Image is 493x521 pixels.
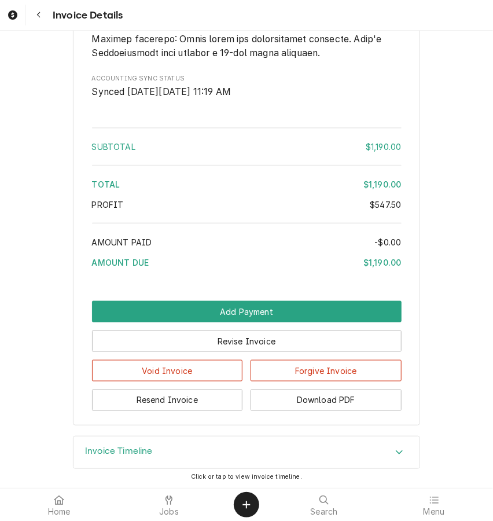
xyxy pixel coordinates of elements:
div: Button Group Row [92,322,402,352]
div: Amount Due [92,256,402,269]
button: Navigate back [28,5,49,25]
a: Go to Invoices [2,5,23,25]
span: Home [48,507,71,516]
div: Accordion Header [73,436,420,469]
button: Revise Invoice [92,331,402,352]
button: Forgive Invoice [251,360,402,381]
a: Menu [380,491,488,519]
a: Jobs [115,491,223,519]
div: $1,190.00 [363,256,401,269]
div: Amount Paid [92,236,402,248]
div: Invoice Timeline [73,436,420,469]
div: Button Group Row [92,381,402,411]
span: Search [311,507,338,516]
button: Add Payment [92,301,402,322]
span: Accounting Sync Status [92,85,402,99]
span: Synced [DATE][DATE] 11:19 AM [92,86,231,97]
div: Button Group Row [92,352,402,381]
span: Click or tap to view invoice timeline. [191,474,302,481]
span: Subtotal [92,142,135,152]
button: Void Invoice [92,360,243,381]
div: $1,190.00 [363,178,401,190]
button: Accordion Details Expand Trigger [73,436,420,469]
div: $547.50 [370,199,401,211]
div: Total [92,178,402,190]
h3: Invoice Timeline [85,446,153,457]
span: Profit [92,200,124,210]
span: Total [92,179,120,189]
button: Resend Invoice [92,390,243,411]
div: Button Group [92,301,402,411]
div: Button Group Row [92,301,402,322]
div: Amount Summary [92,123,402,277]
div: Accounting Sync Status [92,74,402,99]
div: Subtotal [92,141,402,153]
span: Amount Due [92,258,149,267]
div: $1,190.00 [366,141,401,153]
span: Jobs [159,507,179,516]
span: Invoice Details [49,8,123,23]
span: Amount Paid [92,237,152,247]
span: Menu [424,507,445,516]
a: Home [5,491,113,519]
span: Accounting Sync Status [92,74,402,83]
button: Download PDF [251,390,402,411]
div: Profit [92,199,402,211]
button: Create Object [234,492,259,518]
a: Search [270,491,378,519]
div: -$0.00 [375,236,402,248]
